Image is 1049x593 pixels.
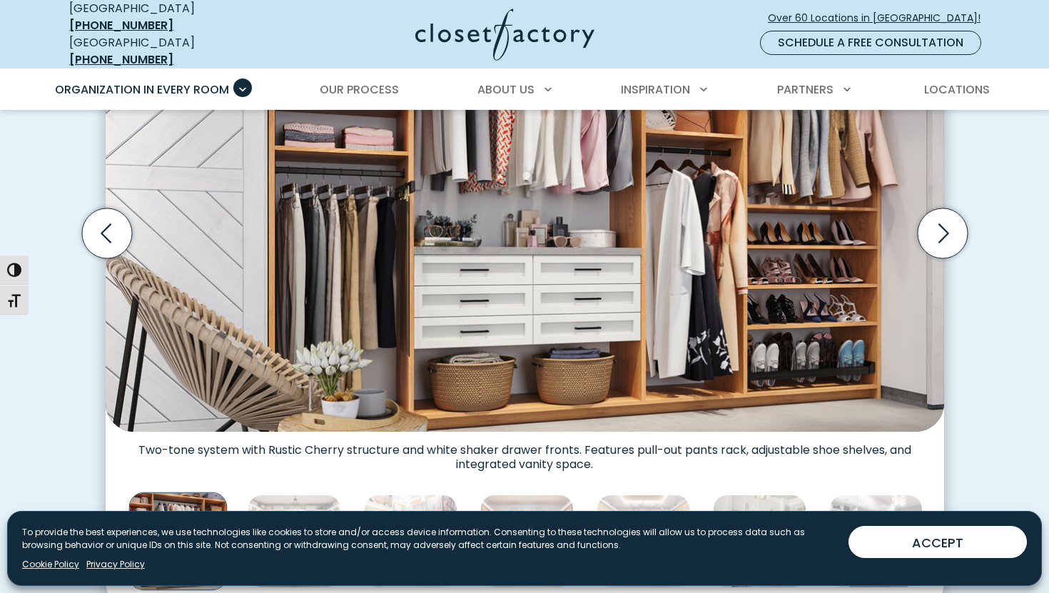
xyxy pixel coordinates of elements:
img: Modern custom closet with dual islands, extensive shoe storage, hanging sections for men’s and wo... [829,495,923,588]
a: [PHONE_NUMBER] [69,51,173,68]
button: Previous slide [76,203,138,264]
button: ACCEPT [848,526,1027,558]
img: Reach-in closet with Two-tone system with Rustic Cherry structure and White Shaker drawer fronts.... [128,492,227,591]
nav: Primary Menu [45,70,1004,110]
span: About Us [477,81,534,98]
a: Privacy Policy [86,558,145,571]
a: Schedule a Free Consultation [760,31,981,55]
p: To provide the best experiences, we use technologies like cookies to store and/or access device i... [22,526,837,552]
span: Organization in Every Room [55,81,229,98]
span: Inspiration [621,81,690,98]
span: Over 60 Locations in [GEOGRAPHIC_DATA]! [768,11,992,26]
img: Glass-top island, velvet-lined jewelry drawers, and LED wardrobe lighting. Custom cabinetry in Rh... [248,495,341,588]
img: White custom closet shelving, open shelving for shoes, and dual hanging sections for a curated wa... [713,495,806,588]
a: Cookie Policy [22,558,79,571]
img: Closet Factory Logo [415,9,594,61]
img: Custom white melamine system with triple-hang wardrobe rods, gold-tone hanging hardware, and inte... [364,495,457,588]
button: Next slide [912,203,973,264]
span: Our Process [320,81,399,98]
span: Locations [924,81,990,98]
a: Over 60 Locations in [GEOGRAPHIC_DATA]! [767,6,993,31]
figcaption: Two-tone system with Rustic Cherry structure and white shaker drawer fronts. Features pull-out pa... [106,432,944,472]
img: Walk-in closet with Slab drawer fronts, LED-lit upper cubbies, double-hang rods, divided shelving... [480,495,574,588]
a: [PHONE_NUMBER] [69,17,173,34]
img: Elegant luxury closet with floor-to-ceiling storage, LED underlighting, valet rods, glass shelvin... [597,495,690,588]
span: Partners [777,81,833,98]
div: [GEOGRAPHIC_DATA] [69,34,276,69]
